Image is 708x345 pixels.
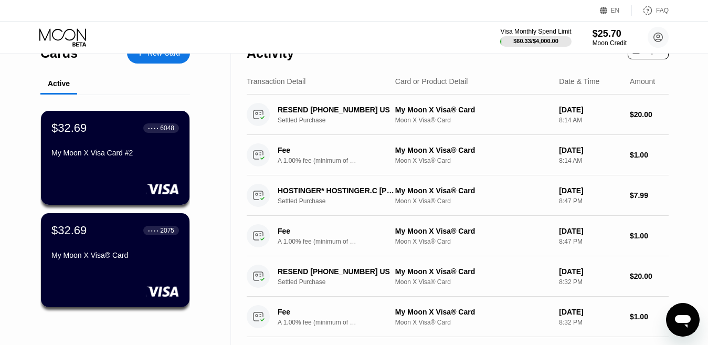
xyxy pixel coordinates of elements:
div: [DATE] [559,146,621,154]
div: 8:47 PM [559,197,621,205]
div: 8:32 PM [559,278,621,286]
div: Moon X Visa® Card [395,238,551,245]
div: Card or Product Detail [395,77,468,86]
div: Settled Purchase [278,197,404,205]
div: My Moon X Visa® Card [395,227,551,235]
div: $32.69● ● ● ●6048My Moon X Visa Card #2 [41,111,189,205]
div: Moon X Visa® Card [395,157,551,164]
div: My Moon X Visa® Card [51,251,179,259]
div: A 1.00% fee (minimum of $1.00) is charged on all transactions [278,157,356,164]
div: [DATE] [559,267,621,276]
div: A 1.00% fee (minimum of $1.00) is charged on all transactions [278,238,356,245]
div: Settled Purchase [278,278,404,286]
div: My Moon X Visa® Card [395,106,551,114]
div: Transaction Detail [247,77,305,86]
div: [DATE] [559,186,621,195]
div: $20.00 [630,110,669,119]
div: $25.70 [593,28,627,39]
div: 6048 [160,124,174,132]
div: $32.69● ● ● ●2075My Moon X Visa® Card [41,213,189,307]
div: $7.99 [630,191,669,200]
div: Settled Purchase [278,117,404,124]
div: [DATE] [559,227,621,235]
div: FAQ [656,7,669,14]
div: ● ● ● ● [148,229,158,232]
div: My Moon X Visa® Card [395,308,551,316]
div: Fee [278,146,351,154]
div: Moon X Visa® Card [395,278,551,286]
div: RESEND [PHONE_NUMBER] US [278,267,395,276]
div: Moon X Visa® Card [395,319,551,326]
div: Date & Time [559,77,599,86]
div: Moon X Visa® Card [395,197,551,205]
div: Moon X Visa® Card [395,117,551,124]
div: FeeA 1.00% fee (minimum of $1.00) is charged on all transactionsMy Moon X Visa® CardMoon X Visa® ... [247,216,669,256]
div: $20.00 [630,272,669,280]
div: RESEND [PHONE_NUMBER] US [278,106,395,114]
div: HOSTINGER* HOSTINGER.C [PHONE_NUMBER] CY [278,186,395,195]
div: My Moon X Visa® Card [395,267,551,276]
div: HOSTINGER* HOSTINGER.C [PHONE_NUMBER] CYSettled PurchaseMy Moon X Visa® CardMoon X Visa® Card[DAT... [247,175,669,216]
div: Fee [278,308,351,316]
div: Visa Monthly Spend Limit [500,28,571,35]
div: [DATE] [559,106,621,114]
div: [DATE] [559,308,621,316]
div: Visa Monthly Spend Limit$60.33/$4,000.00 [500,28,571,47]
div: My Moon X Visa® Card [395,186,551,195]
div: FeeA 1.00% fee (minimum of $1.00) is charged on all transactionsMy Moon X Visa® CardMoon X Visa® ... [247,135,669,175]
div: RESEND [PHONE_NUMBER] USSettled PurchaseMy Moon X Visa® CardMoon X Visa® Card[DATE]8:32 PM$20.00 [247,256,669,297]
div: $25.70Moon Credit [593,28,627,47]
div: FAQ [632,5,669,16]
div: 8:14 AM [559,157,621,164]
div: EN [600,5,632,16]
div: A 1.00% fee (minimum of $1.00) is charged on all transactions [278,319,356,326]
div: Amount [630,77,655,86]
div: 2075 [160,227,174,234]
div: Moon Credit [593,39,627,47]
div: Fee [278,227,351,235]
div: $32.69 [51,121,87,135]
div: $60.33 / $4,000.00 [513,38,558,44]
div: My Moon X Visa® Card [395,146,551,154]
div: $1.00 [630,312,669,321]
div: $32.69 [51,224,87,237]
div: ● ● ● ● [148,127,158,130]
div: EN [611,7,620,14]
div: $1.00 [630,151,669,159]
div: RESEND [PHONE_NUMBER] USSettled PurchaseMy Moon X Visa® CardMoon X Visa® Card[DATE]8:14 AM$20.00 [247,95,669,135]
div: Active [48,79,70,88]
div: 8:47 PM [559,238,621,245]
div: 8:32 PM [559,319,621,326]
div: FeeA 1.00% fee (minimum of $1.00) is charged on all transactionsMy Moon X Visa® CardMoon X Visa® ... [247,297,669,337]
div: $1.00 [630,232,669,240]
div: 8:14 AM [559,117,621,124]
iframe: Button to launch messaging window [666,303,700,337]
div: My Moon X Visa Card #2 [51,149,179,157]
